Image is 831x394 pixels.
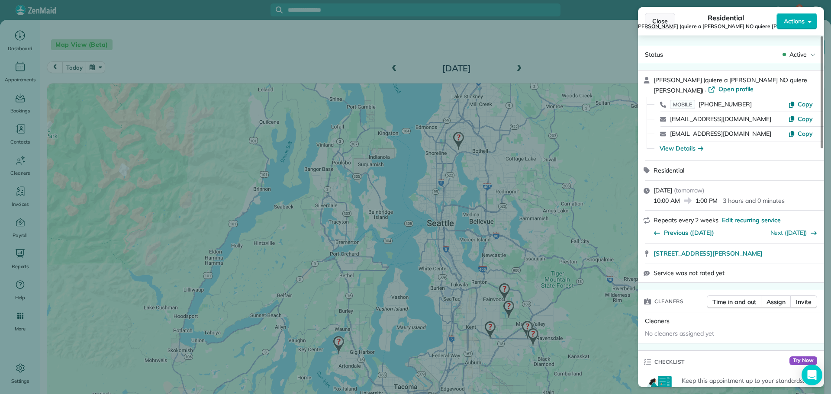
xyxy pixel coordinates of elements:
[674,186,705,194] span: ( tomorrow )
[645,13,675,29] button: Close
[703,87,708,94] span: ·
[798,130,813,138] span: Copy
[645,51,663,58] span: Status
[788,115,813,123] button: Copy
[654,297,683,306] span: Cleaners
[790,295,817,308] button: Invite
[770,228,818,237] button: Next ([DATE])
[652,17,668,26] span: Close
[722,216,781,224] span: Edit recurring service
[761,295,791,308] button: Assign
[798,100,813,108] span: Copy
[654,269,725,277] span: Service was not rated yet
[708,13,744,23] span: Residential
[788,129,813,138] button: Copy
[767,298,786,306] span: Assign
[636,23,816,30] span: [PERSON_NAME] (quiere a [PERSON_NAME] NO quiere [PERSON_NAME])
[645,317,670,325] span: Cleaners
[654,228,714,237] button: Previous ([DATE])
[670,100,695,109] span: MOBILE
[654,358,685,366] span: Checklist
[696,196,718,205] span: 1:00 PM
[654,216,718,224] span: Repeats every 2 weeks
[798,115,813,123] span: Copy
[654,186,672,194] span: [DATE]
[796,298,812,306] span: Invite
[802,365,822,385] div: Open Intercom Messenger
[654,249,819,258] a: [STREET_ADDRESS][PERSON_NAME]
[770,229,807,237] a: Next ([DATE])
[670,100,752,109] a: MOBILE[PHONE_NUMBER]
[654,76,807,94] span: [PERSON_NAME] (quiere a [PERSON_NAME] NO quiere [PERSON_NAME])
[654,249,763,258] span: [STREET_ADDRESS][PERSON_NAME]
[789,50,807,59] span: Active
[784,17,805,26] span: Actions
[645,330,714,337] span: No cleaners assigned yet
[723,196,784,205] p: 3 hours and 0 minutes
[718,85,754,93] span: Open profile
[789,356,817,365] span: Try Now
[788,100,813,109] button: Copy
[707,295,762,308] button: Time in and out
[660,144,703,153] button: View Details
[708,85,754,93] a: Open profile
[670,130,771,138] a: [EMAIL_ADDRESS][DOMAIN_NAME]
[712,298,756,306] span: Time in and out
[699,100,752,108] span: [PHONE_NUMBER]
[664,228,714,237] span: Previous ([DATE])
[654,196,680,205] span: 10:00 AM
[670,115,771,123] a: [EMAIL_ADDRESS][DOMAIN_NAME]
[654,167,684,174] span: Residential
